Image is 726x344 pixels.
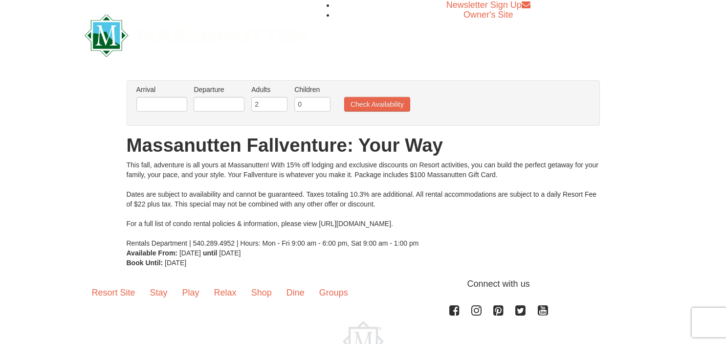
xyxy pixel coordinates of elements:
[85,277,143,308] a: Resort Site
[251,85,287,94] label: Adults
[127,136,600,155] h1: Massanutten Fallventure: Your Way
[294,85,330,94] label: Children
[85,14,308,57] img: Massanutten Resort Logo
[127,249,178,257] strong: Available From:
[127,160,600,248] div: This fall, adventure is all yours at Massanutten! With 15% off lodging and exclusive discounts on...
[219,249,241,257] span: [DATE]
[312,277,355,308] a: Groups
[143,277,175,308] a: Stay
[175,277,207,308] a: Play
[165,259,186,267] span: [DATE]
[127,259,163,267] strong: Book Until:
[194,85,244,94] label: Departure
[85,277,642,291] p: Connect with us
[244,277,279,308] a: Shop
[179,249,201,257] span: [DATE]
[203,249,218,257] strong: until
[85,23,308,46] a: Massanutten Resort
[136,85,187,94] label: Arrival
[463,10,513,20] a: Owner's Site
[279,277,312,308] a: Dine
[207,277,244,308] a: Relax
[344,97,410,112] button: Check Availability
